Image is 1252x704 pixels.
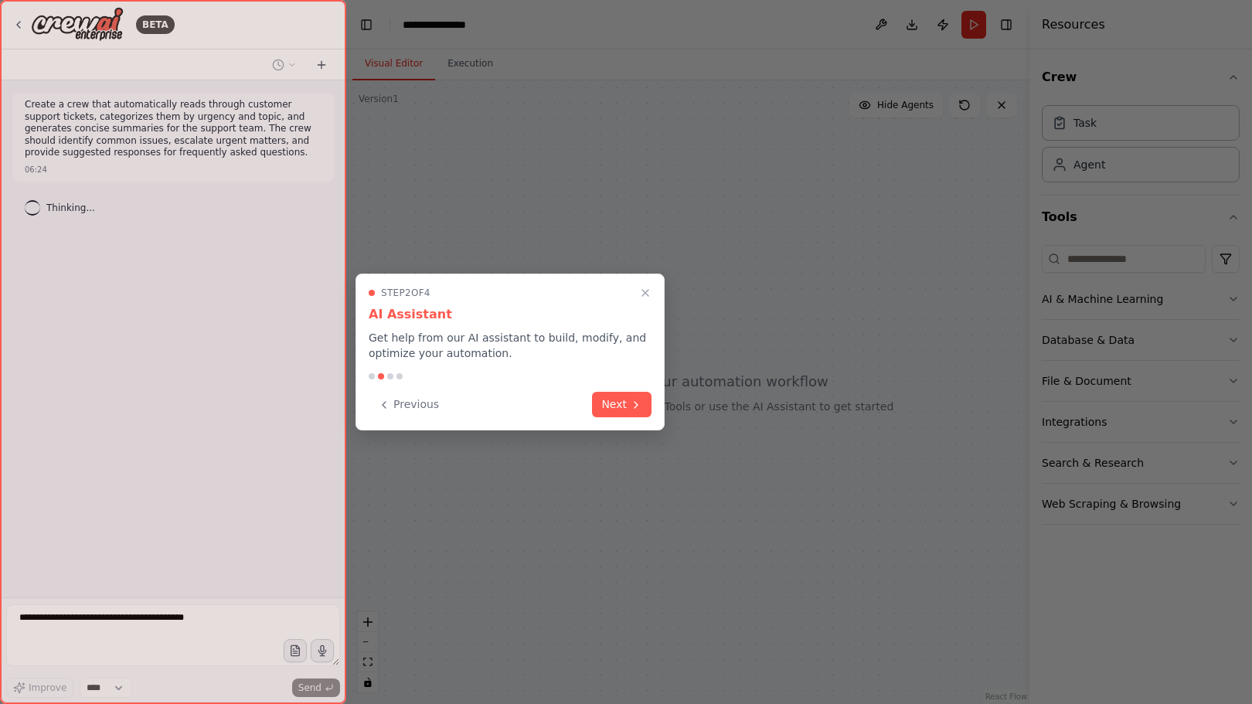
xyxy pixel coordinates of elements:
[636,284,655,302] button: Close walkthrough
[369,392,448,417] button: Previous
[381,287,430,299] span: Step 2 of 4
[369,330,652,361] p: Get help from our AI assistant to build, modify, and optimize your automation.
[356,14,377,36] button: Hide left sidebar
[369,305,652,324] h3: AI Assistant
[592,392,652,417] button: Next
